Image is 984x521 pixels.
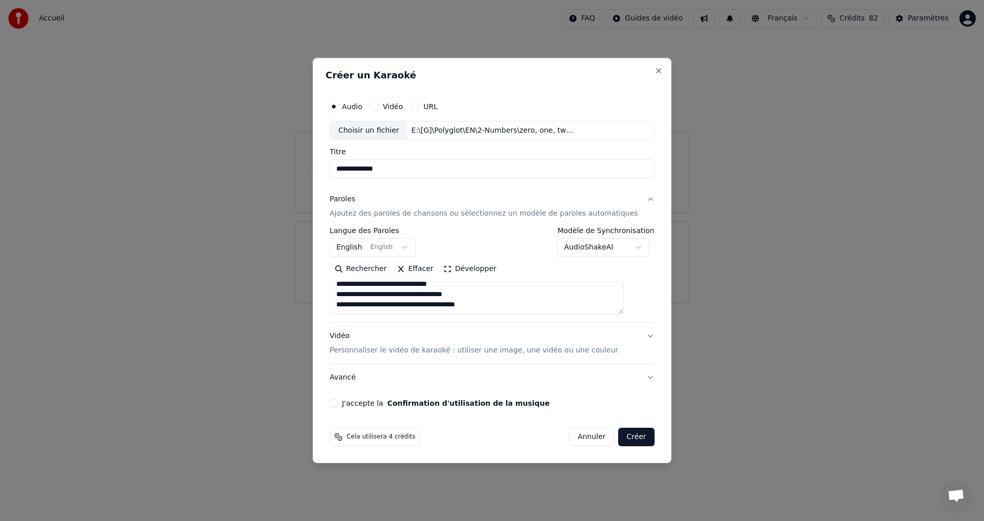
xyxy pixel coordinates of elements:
button: Effacer [392,261,438,278]
button: J'accepte la [387,400,550,407]
div: E:\[G]\Polyglot\EN\2-Numbers\zero, one, two.mp3 [407,126,582,136]
button: Développer [439,261,502,278]
label: Audio [342,103,362,110]
label: J'accepte la [342,400,549,407]
label: Langue des Paroles [330,227,416,235]
div: Vidéo [330,331,618,356]
label: Titre [330,149,654,156]
label: Vidéo [383,103,403,110]
button: Rechercher [330,261,392,278]
button: Avancé [330,364,654,391]
button: ParolesAjoutez des paroles de chansons ou sélectionnez un modèle de paroles automatiques [330,186,654,227]
button: Annuler [569,428,614,446]
label: Modèle de Synchronisation [558,227,654,235]
h2: Créer un Karaoké [325,71,659,80]
button: VidéoPersonnaliser le vidéo de karaoké : utiliser une image, une vidéo ou une couleur [330,323,654,364]
p: Personnaliser le vidéo de karaoké : utiliser une image, une vidéo ou une couleur [330,345,618,356]
label: URL [423,103,438,110]
div: Paroles [330,195,355,205]
span: Cela utilisera 4 crédits [346,433,415,441]
p: Ajoutez des paroles de chansons ou sélectionnez un modèle de paroles automatiques [330,209,638,219]
button: Créer [619,428,654,446]
div: ParolesAjoutez des paroles de chansons ou sélectionnez un modèle de paroles automatiques [330,227,654,323]
div: Choisir un fichier [330,121,407,140]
